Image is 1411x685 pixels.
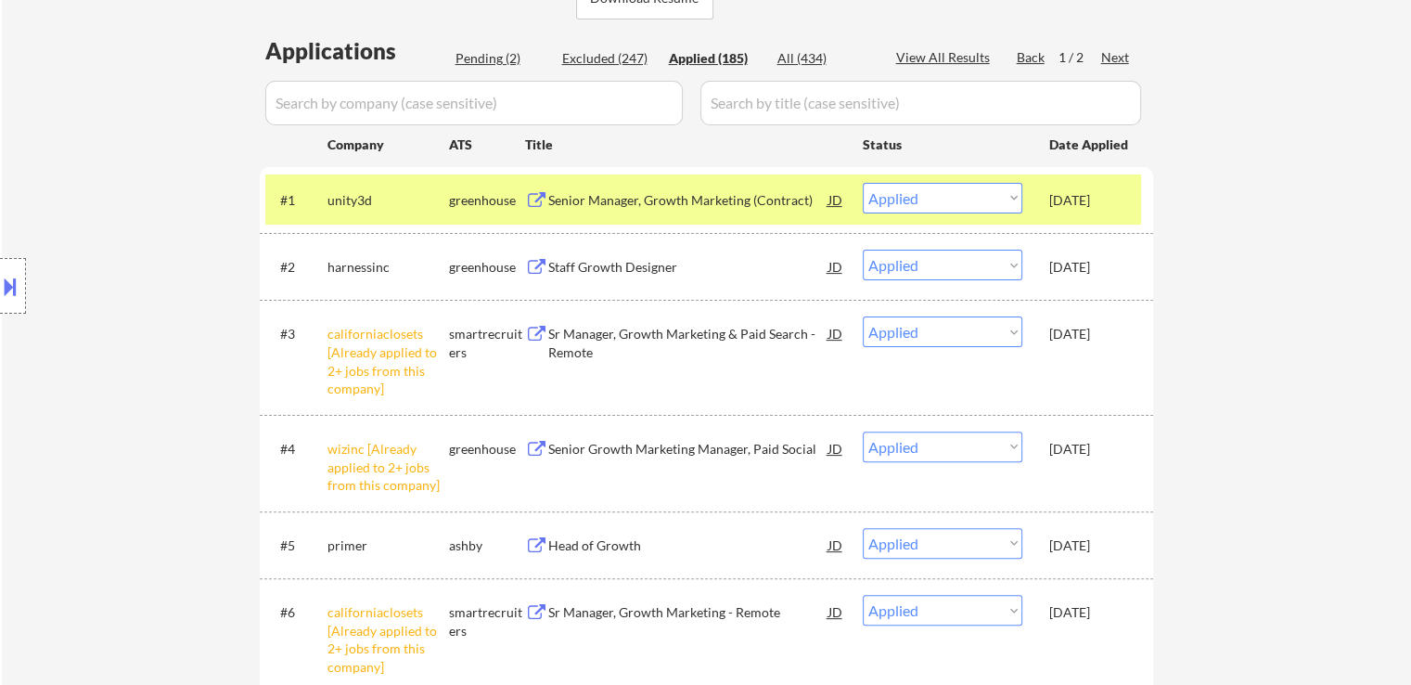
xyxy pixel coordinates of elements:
div: All (434) [777,49,870,68]
div: Status [863,127,1022,161]
div: [DATE] [1049,536,1131,555]
div: Applied (185) [669,49,762,68]
div: JD [827,432,845,465]
div: greenhouse [449,258,525,277]
div: wizinc [Already applied to 2+ jobs from this company] [327,440,449,495]
div: JD [827,317,845,350]
div: [DATE] [1049,603,1131,622]
div: californiaclosets [Already applied to 2+ jobs from this company] [327,325,449,397]
div: greenhouse [449,440,525,459]
div: smartrecruiters [449,603,525,640]
div: Sr Manager, Growth Marketing & Paid Search - Remote [548,325,828,361]
div: ashby [449,536,525,555]
input: Search by company (case sensitive) [265,81,683,125]
div: JD [827,183,845,216]
div: Head of Growth [548,536,828,555]
div: Applications [265,40,449,62]
div: californiaclosets [Already applied to 2+ jobs from this company] [327,603,449,676]
div: Back [1017,48,1046,67]
div: Date Applied [1049,136,1131,154]
div: JD [827,250,845,283]
div: #5 [280,536,313,555]
div: [DATE] [1049,191,1131,210]
div: smartrecruiters [449,325,525,361]
div: Next [1101,48,1131,67]
div: Senior Growth Marketing Manager, Paid Social [548,440,828,459]
div: [DATE] [1049,258,1131,277]
div: ATS [449,136,525,154]
div: View All Results [896,48,995,67]
div: [DATE] [1049,325,1131,343]
div: JD [827,595,845,628]
div: Pending (2) [455,49,548,68]
div: 1 / 2 [1058,48,1101,67]
div: Staff Growth Designer [548,258,828,277]
div: harnessinc [327,258,449,277]
div: #6 [280,603,313,622]
div: [DATE] [1049,440,1131,459]
div: Company [327,136,449,154]
div: Title [525,136,845,154]
div: Excluded (247) [562,49,655,68]
div: greenhouse [449,191,525,210]
div: Senior Manager, Growth Marketing (Contract) [548,191,828,210]
div: JD [827,528,845,562]
div: unity3d [327,191,449,210]
div: Sr Manager, Growth Marketing - Remote [548,603,828,622]
div: primer [327,536,449,555]
input: Search by title (case sensitive) [700,81,1141,125]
